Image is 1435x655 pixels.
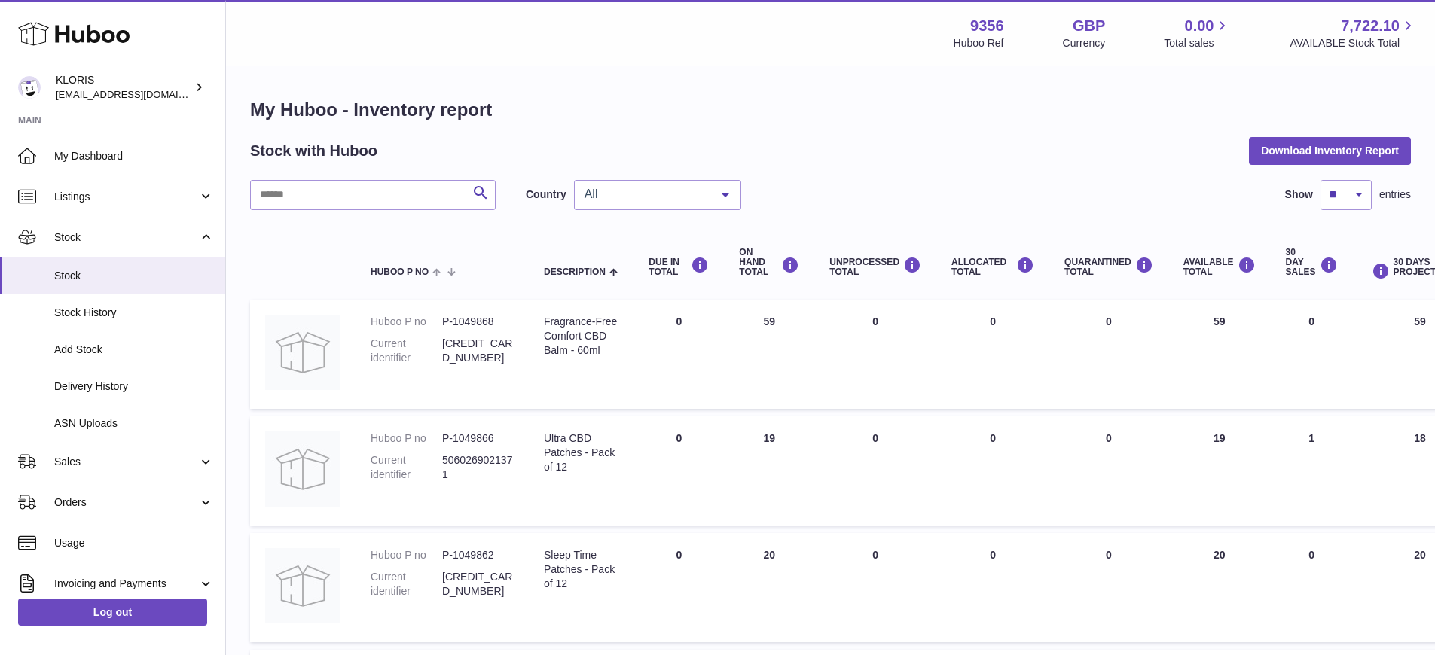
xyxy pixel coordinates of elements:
span: 0 [1106,315,1112,327]
dd: [CREDIT_CARD_NUMBER] [442,337,514,365]
td: 0 [634,416,724,526]
td: 0 [936,533,1049,642]
span: 7,722.10 [1341,16,1400,36]
div: Ultra CBD Patches - Pack of 12 [544,431,618,474]
span: Stock [54,230,198,245]
div: ON HAND Total [739,248,799,278]
span: Invoicing and Payments [54,577,198,591]
label: Country [526,187,566,202]
td: 0 [936,416,1049,526]
h2: Stock with Huboo [250,141,377,161]
span: entries [1379,187,1411,202]
span: All [581,187,710,202]
td: 0 [1271,300,1353,409]
td: 1 [1271,416,1353,526]
div: Huboo Ref [954,36,1004,50]
span: 0 [1106,432,1112,444]
a: 7,722.10 AVAILABLE Stock Total [1290,16,1417,50]
img: product image [265,548,340,623]
a: Log out [18,599,207,626]
span: Sales [54,455,198,469]
span: Add Stock [54,343,214,357]
div: QUARANTINED Total [1064,257,1153,277]
span: Stock [54,269,214,283]
td: 0 [814,416,936,526]
span: Total sales [1164,36,1231,50]
span: Usage [54,536,214,550]
strong: 9356 [970,16,1004,36]
img: huboo@kloriscbd.com [18,76,41,99]
dd: 5060269021371 [442,453,514,482]
img: product image [265,315,340,390]
span: AVAILABLE Stock Total [1290,36,1417,50]
img: product image [265,431,340,507]
span: 0.00 [1185,16,1214,36]
td: 0 [634,533,724,642]
div: Currency [1063,36,1106,50]
span: Description [544,267,606,277]
dt: Huboo P no [371,431,442,446]
td: 0 [936,300,1049,409]
span: Orders [54,495,198,510]
a: 0.00 Total sales [1164,16,1231,50]
td: 19 [724,416,814,526]
dd: P-1049866 [442,431,514,446]
div: ALLOCATED Total [951,257,1034,277]
button: Download Inventory Report [1249,137,1411,164]
span: [EMAIL_ADDRESS][DOMAIN_NAME] [56,88,221,100]
div: 30 DAY SALES [1286,248,1338,278]
dt: Huboo P no [371,548,442,562]
strong: GBP [1073,16,1105,36]
td: 59 [724,300,814,409]
span: Listings [54,190,198,204]
div: UNPROCESSED Total [829,257,921,277]
span: My Dashboard [54,149,214,163]
span: Delivery History [54,379,214,394]
div: Fragrance-Free Comfort CBD Balm - 60ml [544,315,618,358]
div: AVAILABLE Total [1183,257,1256,277]
div: Sleep Time Patches - Pack of 12 [544,548,618,591]
td: 20 [1168,533,1271,642]
td: 19 [1168,416,1271,526]
dt: Current identifier [371,453,442,482]
dd: [CREDIT_CARD_NUMBER] [442,570,514,599]
dd: P-1049868 [442,315,514,329]
td: 0 [1271,533,1353,642]
label: Show [1285,187,1313,202]
div: DUE IN TOTAL [649,257,709,277]
td: 0 [814,300,936,409]
td: 20 [724,533,814,642]
dt: Current identifier [371,337,442,365]
td: 0 [814,533,936,642]
h1: My Huboo - Inventory report [250,98,1411,122]
span: ASN Uploads [54,416,214,431]
dt: Huboo P no [371,315,442,329]
td: 0 [634,300,724,409]
span: 0 [1106,549,1112,561]
dd: P-1049862 [442,548,514,562]
span: Huboo P no [371,267,429,277]
td: 59 [1168,300,1271,409]
div: KLORIS [56,73,191,102]
span: Stock History [54,306,214,320]
dt: Current identifier [371,570,442,599]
